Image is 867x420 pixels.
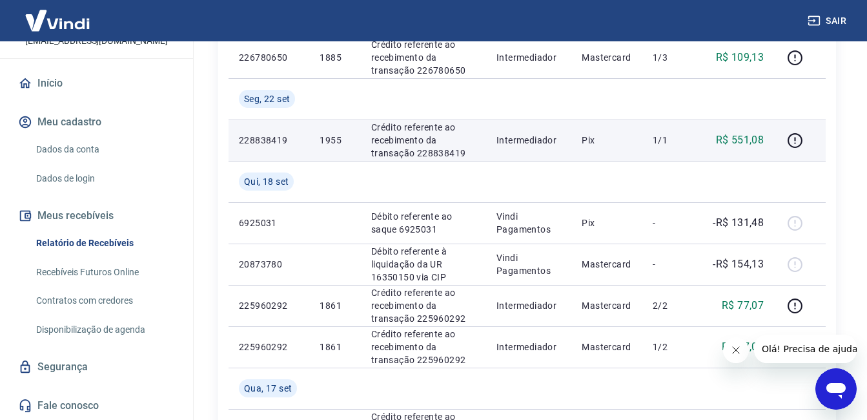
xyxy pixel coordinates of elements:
a: Dados da conta [31,136,178,163]
p: 20873780 [239,258,299,271]
p: 1/2 [653,341,691,353]
p: 1955 [320,134,350,147]
button: Meus recebíveis [15,202,178,230]
a: Início [15,69,178,98]
p: Débito referente à liquidação da UR 16350150 via CIP [371,245,476,284]
p: Mastercard [582,51,632,64]
p: -R$ 154,13 [713,257,764,272]
p: 2/2 [653,299,691,312]
a: Segurança [15,353,178,381]
p: Vindi Pagamentos [496,251,561,277]
a: Dados de login [31,165,178,192]
p: 1861 [320,299,350,312]
p: Crédito referente ao recebimento da transação 225960292 [371,286,476,325]
p: Vindi Pagamentos [496,210,561,236]
p: 225960292 [239,341,299,353]
button: Sair [805,9,852,33]
p: Crédito referente ao recebimento da transação 226780650 [371,38,476,77]
p: 1861 [320,341,350,353]
p: - [653,258,691,271]
a: Relatório de Recebíveis [31,230,178,257]
a: Contratos com credores [31,288,178,314]
p: -R$ 131,48 [713,215,764,231]
a: Recebíveis Futuros Online [31,259,178,286]
p: R$ 551,08 [716,132,764,148]
iframe: Mensagem da empresa [754,335,857,363]
p: 1/3 [653,51,691,64]
span: Qui, 18 set [244,175,289,188]
p: R$ 109,13 [716,50,764,65]
p: 1885 [320,51,350,64]
p: Intermediador [496,341,561,353]
p: Intermediador [496,134,561,147]
p: Intermediador [496,51,561,64]
iframe: Botão para abrir a janela de mensagens [815,368,857,410]
p: Pix [582,134,632,147]
p: Crédito referente ao recebimento da transação 228838419 [371,121,476,160]
button: Meu cadastro [15,108,178,136]
a: Fale conosco [15,392,178,420]
span: Olá! Precisa de ajuda? [8,9,108,19]
p: 226780650 [239,51,299,64]
p: [EMAIL_ADDRESS][DOMAIN_NAME] [25,34,168,48]
p: Débito referente ao saque 6925031 [371,210,476,236]
p: 6925031 [239,216,299,229]
p: R$ 77,06 [722,339,764,355]
p: 228838419 [239,134,299,147]
p: Mastercard [582,299,632,312]
p: R$ 77,07 [722,298,764,313]
p: 225960292 [239,299,299,312]
p: Crédito referente ao recebimento da transação 225960292 [371,328,476,366]
span: Qua, 17 set [244,382,292,395]
p: Intermediador [496,299,561,312]
p: Mastercard [582,258,632,271]
p: Mastercard [582,341,632,353]
img: Vindi [15,1,99,40]
iframe: Fechar mensagem [723,337,749,363]
p: - [653,216,691,229]
span: Seg, 22 set [244,92,290,105]
p: 1/1 [653,134,691,147]
a: Disponibilização de agenda [31,317,178,343]
p: Pix [582,216,632,229]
